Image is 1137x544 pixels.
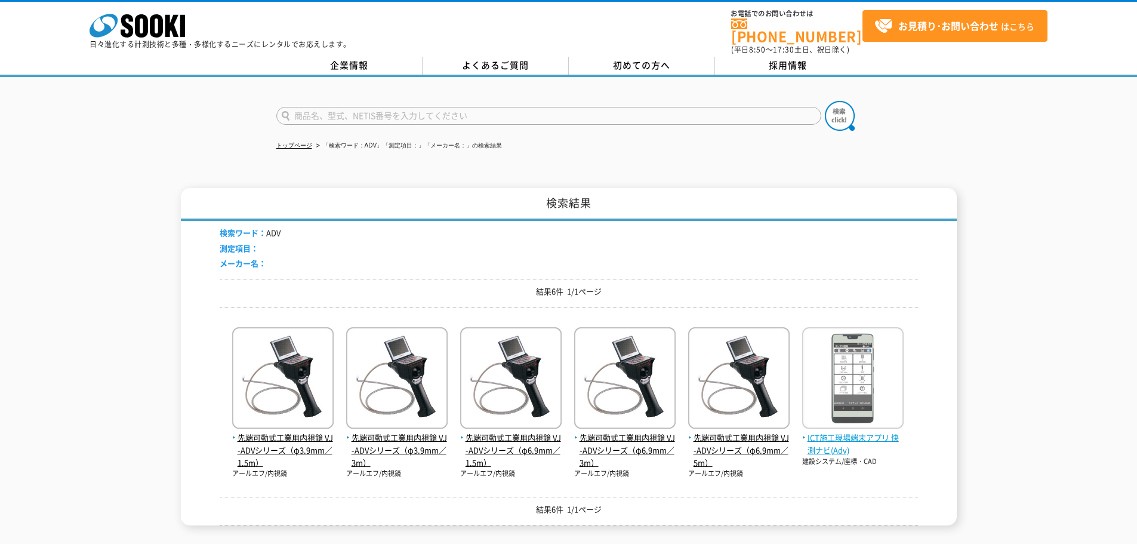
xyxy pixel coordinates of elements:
[232,327,334,432] img: VJ-ADVシリーズ（φ3.9mm／1.5m）
[314,140,503,152] li: 「検索ワード：ADV」「測定項目：」「メーカー名：」の検索結果
[276,142,312,149] a: トップページ
[181,188,957,221] h1: 検索結果
[232,469,334,479] p: アールエフ/内視鏡
[220,503,918,516] p: 結果6件 1/1ページ
[90,41,351,48] p: 日々進化する計測技術と多種・多様化するニーズにレンタルでお応えします。
[346,327,448,432] img: VJ-ADVシリーズ（φ3.9mm／3m）
[802,457,904,467] p: 建設システム/座標・CAD
[802,432,904,457] span: ICT施工現場端末アプリ 快測ナビ(Adv)
[802,419,904,456] a: ICT施工現場端末アプリ 快測ナビ(Adv)
[802,327,904,432] img: 快測ナビ(Adv)
[232,432,334,469] span: 先端可動式工業用内視鏡 VJ-ADVシリーズ（φ3.9mm／1.5m）
[688,469,790,479] p: アールエフ/内視鏡
[460,419,562,469] a: 先端可動式工業用内視鏡 VJ-ADVシリーズ（φ6.9mm／1.5m）
[346,419,448,469] a: 先端可動式工業用内視鏡 VJ-ADVシリーズ（φ3.9mm／3m）
[460,432,562,469] span: 先端可動式工業用内視鏡 VJ-ADVシリーズ（φ6.9mm／1.5m）
[574,419,676,469] a: 先端可動式工業用内視鏡 VJ-ADVシリーズ（φ6.9mm／3m）
[220,242,258,254] span: 測定項目：
[613,59,670,72] span: 初めての方へ
[232,419,334,469] a: 先端可動式工業用内視鏡 VJ-ADVシリーズ（φ3.9mm／1.5m）
[220,227,281,239] li: ADV
[825,101,855,131] img: btn_search.png
[773,44,794,55] span: 17:30
[460,327,562,432] img: VJ-ADVシリーズ（φ6.9mm／1.5m）
[220,257,266,269] span: メーカー名：
[731,19,862,43] a: [PHONE_NUMBER]
[569,57,715,75] a: 初めての方へ
[574,327,676,432] img: VJ-ADVシリーズ（φ6.9mm／3m）
[874,17,1034,35] span: はこちら
[731,44,849,55] span: (平日 ～ 土日、祝日除く)
[460,469,562,479] p: アールエフ/内視鏡
[220,285,918,298] p: 結果6件 1/1ページ
[749,44,766,55] span: 8:50
[715,57,861,75] a: 採用情報
[574,469,676,479] p: アールエフ/内視鏡
[574,432,676,469] span: 先端可動式工業用内視鏡 VJ-ADVシリーズ（φ6.9mm／3m）
[346,469,448,479] p: アールエフ/内視鏡
[688,432,790,469] span: 先端可動式工業用内視鏡 VJ-ADVシリーズ（φ6.9mm／5m）
[688,419,790,469] a: 先端可動式工業用内視鏡 VJ-ADVシリーズ（φ6.9mm／5m）
[276,107,821,125] input: 商品名、型式、NETIS番号を入力してください
[898,19,999,33] strong: お見積り･お問い合わせ
[423,57,569,75] a: よくあるご質問
[346,432,448,469] span: 先端可動式工業用内視鏡 VJ-ADVシリーズ（φ3.9mm／3m）
[731,10,862,17] span: お電話でのお問い合わせは
[276,57,423,75] a: 企業情報
[220,227,266,238] span: 検索ワード：
[688,327,790,432] img: VJ-ADVシリーズ（φ6.9mm／5m）
[862,10,1047,42] a: お見積り･お問い合わせはこちら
